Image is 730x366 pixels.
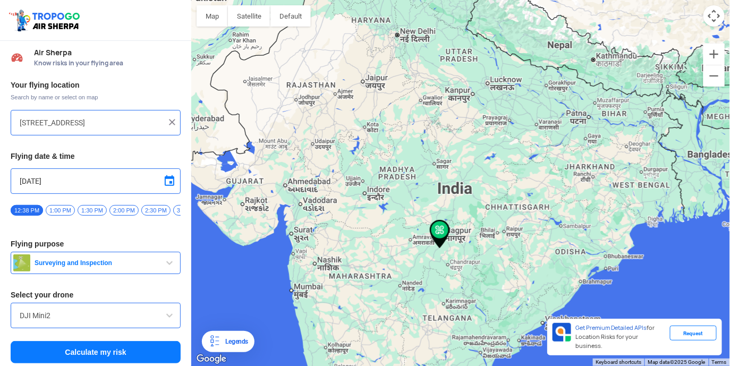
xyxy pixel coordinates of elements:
span: Map data ©2025 Google [648,359,706,365]
span: 2:30 PM [141,205,171,216]
img: ic_tgdronemaps.svg [8,8,83,32]
img: Risk Scores [11,51,23,64]
h3: Flying purpose [11,240,181,248]
div: for Location Risks for your business. [571,323,670,351]
input: Search by name or Brand [20,309,172,322]
span: 12:38 PM [11,205,43,216]
span: 1:00 PM [46,205,75,216]
img: Premium APIs [553,323,571,342]
span: 3:00 PM [173,205,202,216]
button: Zoom out [703,65,725,87]
h3: Select your drone [11,291,181,299]
a: Open this area in Google Maps (opens a new window) [194,352,229,366]
span: Know risks in your flying area [34,59,181,67]
a: Terms [712,359,727,365]
button: Surveying and Inspection [11,252,181,274]
button: Map camera controls [703,5,725,27]
button: Calculate my risk [11,341,181,363]
img: ic_close.png [167,117,177,127]
span: 2:00 PM [109,205,139,216]
button: Show satellite imagery [228,5,270,27]
span: Surveying and Inspection [30,259,163,267]
img: survey.png [13,254,30,271]
span: Air Sherpa [34,48,181,57]
img: Legends [208,335,221,348]
h3: Your flying location [11,81,181,89]
button: Show street map [197,5,228,27]
span: Search by name or select on map [11,93,181,101]
span: Get Premium Detailed APIs [575,324,647,331]
input: Select Date [20,175,172,188]
input: Search your flying location [20,116,164,129]
span: 1:30 PM [78,205,107,216]
h3: Flying date & time [11,152,181,160]
button: Keyboard shortcuts [596,359,641,366]
div: Request [670,326,717,341]
div: Legends [221,335,248,348]
img: Google [194,352,229,366]
button: Zoom in [703,44,725,65]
